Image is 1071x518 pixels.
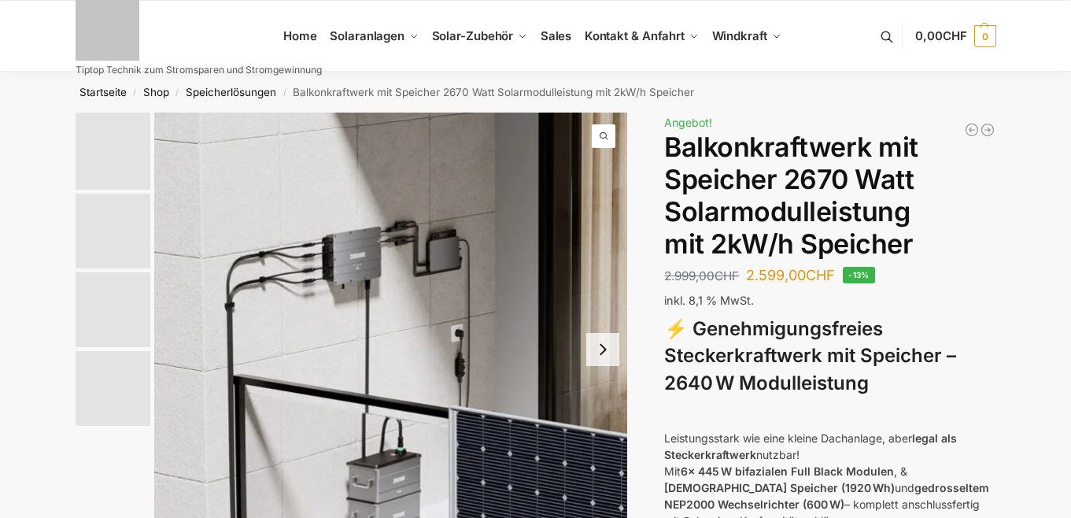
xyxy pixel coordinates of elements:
p: Tiptop Technik zum Stromsparen und Stromgewinnung [76,65,322,75]
span: Angebot! [664,116,712,129]
span: Solar-Zubehör [432,28,514,43]
span: -13% [843,267,875,283]
span: CHF [715,268,739,283]
img: Anschlusskabel-3meter_schweizer-stecker [76,351,150,426]
span: 0,00 [915,28,966,43]
h1: Balkonkraftwerk mit Speicher 2670 Watt Solarmodulleistung mit 2kW/h Speicher [664,131,995,260]
span: CHF [943,28,967,43]
a: 0,00CHF 0 [915,13,995,60]
a: 890/600 Watt Solarkraftwerk + 2,7 KW Batteriespeicher Genehmigungsfrei [964,122,980,138]
img: Anschlusskabel_MC4 [76,272,150,347]
strong: [DEMOGRAPHIC_DATA] Speicher (1920 Wh) [664,481,895,494]
a: Kontakt & Anfahrt [578,1,705,72]
a: Shop [143,86,169,98]
span: / [169,87,186,99]
span: CHF [806,267,835,283]
span: Windkraft [712,28,767,43]
bdi: 2.599,00 [746,267,835,283]
span: / [127,87,143,99]
img: Zendure-solar-flow-Batteriespeicher für Balkonkraftwerke [76,113,150,190]
nav: Breadcrumb [47,72,1024,113]
a: Windkraft [705,1,788,72]
bdi: 2.999,00 [664,268,739,283]
a: Speicherlösungen [186,86,276,98]
a: Sales [534,1,578,72]
span: Kontakt & Anfahrt [585,28,685,43]
span: / [276,87,293,99]
span: inkl. 8,1 % MwSt. [664,294,754,307]
strong: 6x 445 W bifazialen Full Black Modulen [681,464,894,478]
span: Solaranlagen [330,28,404,43]
a: Solaranlagen [323,1,425,72]
a: Balkonkraftwerk 890 Watt Solarmodulleistung mit 2kW/h Zendure Speicher [980,122,995,138]
span: 0 [974,25,996,47]
span: Sales [541,28,572,43]
button: Next slide [586,333,619,366]
a: Solar-Zubehör [425,1,534,72]
a: Startseite [79,86,127,98]
h3: ⚡ Genehmigungsfreies Steckerkraftwerk mit Speicher – 2640 W Modulleistung [664,316,995,398]
img: 6 Module bificiaL [76,194,150,268]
